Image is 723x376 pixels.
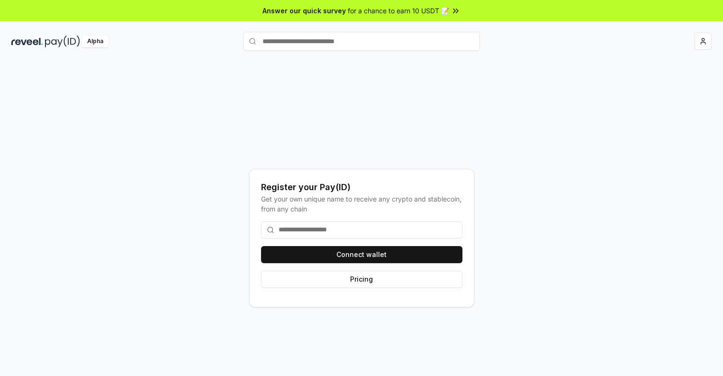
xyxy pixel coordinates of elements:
button: Connect wallet [261,246,462,263]
span: for a chance to earn 10 USDT 📝 [348,6,449,16]
img: pay_id [45,36,80,47]
span: Answer our quick survey [262,6,346,16]
div: Get your own unique name to receive any crypto and stablecoin, from any chain [261,194,462,214]
div: Register your Pay(ID) [261,181,462,194]
img: reveel_dark [11,36,43,47]
button: Pricing [261,271,462,288]
div: Alpha [82,36,108,47]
